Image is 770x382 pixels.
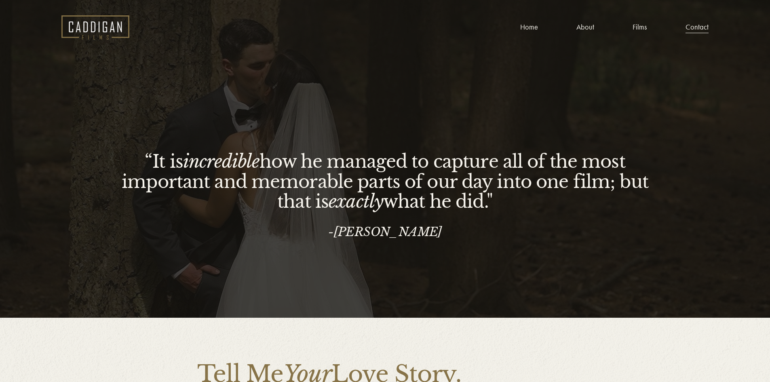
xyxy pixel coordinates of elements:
[61,15,129,40] img: Caddigan Films
[183,151,259,173] em: incredible
[633,21,647,34] a: Films
[328,224,442,239] em: -[PERSON_NAME]
[686,21,709,34] a: Contact
[576,21,594,34] a: About
[329,191,383,213] em: exactly
[520,21,538,34] a: Home
[116,152,654,212] h3: “It is how he managed to capture all of the most important and memorable parts of our day into on...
